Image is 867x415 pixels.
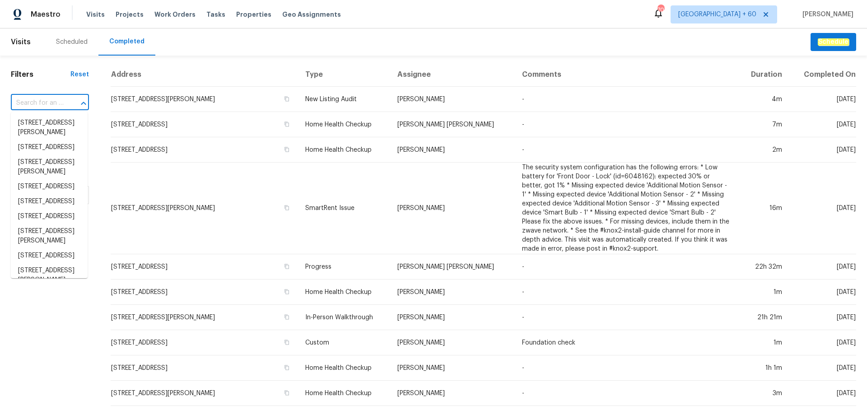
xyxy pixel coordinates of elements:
[11,179,88,194] li: [STREET_ADDRESS]
[390,137,515,163] td: [PERSON_NAME]
[789,381,856,406] td: [DATE]
[111,280,298,305] td: [STREET_ADDRESS]
[111,355,298,381] td: [STREET_ADDRESS]
[298,330,390,355] td: Custom
[283,145,291,154] button: Copy Address
[283,338,291,346] button: Copy Address
[515,137,738,163] td: -
[111,305,298,330] td: [STREET_ADDRESS][PERSON_NAME]
[789,254,856,280] td: [DATE]
[282,10,341,19] span: Geo Assignments
[515,112,738,137] td: -
[515,254,738,280] td: -
[738,381,789,406] td: 3m
[56,37,88,47] div: Scheduled
[111,137,298,163] td: [STREET_ADDRESS]
[515,63,738,87] th: Comments
[515,305,738,330] td: -
[11,248,88,263] li: [STREET_ADDRESS]
[283,95,291,103] button: Copy Address
[11,70,70,79] h1: Filters
[515,163,738,254] td: The security system configuration has the following errors: * Low battery for 'Front Door - Lock'...
[111,381,298,406] td: [STREET_ADDRESS][PERSON_NAME]
[390,254,515,280] td: [PERSON_NAME] [PERSON_NAME]
[738,355,789,381] td: 1h 1m
[70,70,89,79] div: Reset
[283,204,291,212] button: Copy Address
[283,313,291,321] button: Copy Address
[515,330,738,355] td: Foundation check
[738,254,789,280] td: 22h 32m
[298,381,390,406] td: Home Health Checkup
[390,63,515,87] th: Assignee
[390,87,515,112] td: [PERSON_NAME]
[109,37,144,46] div: Completed
[283,120,291,128] button: Copy Address
[657,5,664,14] div: 707
[390,330,515,355] td: [PERSON_NAME]
[298,63,390,87] th: Type
[789,280,856,305] td: [DATE]
[738,280,789,305] td: 1m
[789,137,856,163] td: [DATE]
[236,10,271,19] span: Properties
[818,38,849,46] em: Schedule
[11,224,88,248] li: [STREET_ADDRESS][PERSON_NAME]
[111,63,298,87] th: Address
[11,263,88,288] li: [STREET_ADDRESS][PERSON_NAME]
[789,63,856,87] th: Completed On
[111,112,298,137] td: [STREET_ADDRESS]
[390,305,515,330] td: [PERSON_NAME]
[111,254,298,280] td: [STREET_ADDRESS]
[738,305,789,330] td: 21h 21m
[298,305,390,330] td: In-Person Walkthrough
[738,137,789,163] td: 2m
[789,163,856,254] td: [DATE]
[86,10,105,19] span: Visits
[298,87,390,112] td: New Listing Audit
[390,280,515,305] td: [PERSON_NAME]
[515,381,738,406] td: -
[789,305,856,330] td: [DATE]
[390,381,515,406] td: [PERSON_NAME]
[298,280,390,305] td: Home Health Checkup
[298,254,390,280] td: Progress
[799,10,853,19] span: [PERSON_NAME]
[283,262,291,270] button: Copy Address
[154,10,196,19] span: Work Orders
[11,209,88,224] li: [STREET_ADDRESS]
[111,87,298,112] td: [STREET_ADDRESS][PERSON_NAME]
[11,194,88,209] li: [STREET_ADDRESS]
[738,63,789,87] th: Duration
[789,330,856,355] td: [DATE]
[738,163,789,254] td: 16m
[789,87,856,112] td: [DATE]
[206,11,225,18] span: Tasks
[31,10,61,19] span: Maestro
[678,10,756,19] span: [GEOGRAPHIC_DATA] + 60
[738,330,789,355] td: 1m
[811,33,856,51] button: Schedule
[515,87,738,112] td: -
[390,355,515,381] td: [PERSON_NAME]
[298,163,390,254] td: SmartRent Issue
[77,97,90,110] button: Close
[283,389,291,397] button: Copy Address
[11,155,88,179] li: [STREET_ADDRESS][PERSON_NAME]
[116,10,144,19] span: Projects
[298,137,390,163] td: Home Health Checkup
[111,330,298,355] td: [STREET_ADDRESS]
[789,355,856,381] td: [DATE]
[11,140,88,155] li: [STREET_ADDRESS]
[11,32,31,52] span: Visits
[111,163,298,254] td: [STREET_ADDRESS][PERSON_NAME]
[390,163,515,254] td: [PERSON_NAME]
[515,280,738,305] td: -
[738,112,789,137] td: 7m
[298,112,390,137] td: Home Health Checkup
[283,288,291,296] button: Copy Address
[11,96,64,110] input: Search for an address...
[789,112,856,137] td: [DATE]
[298,355,390,381] td: Home Health Checkup
[515,355,738,381] td: -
